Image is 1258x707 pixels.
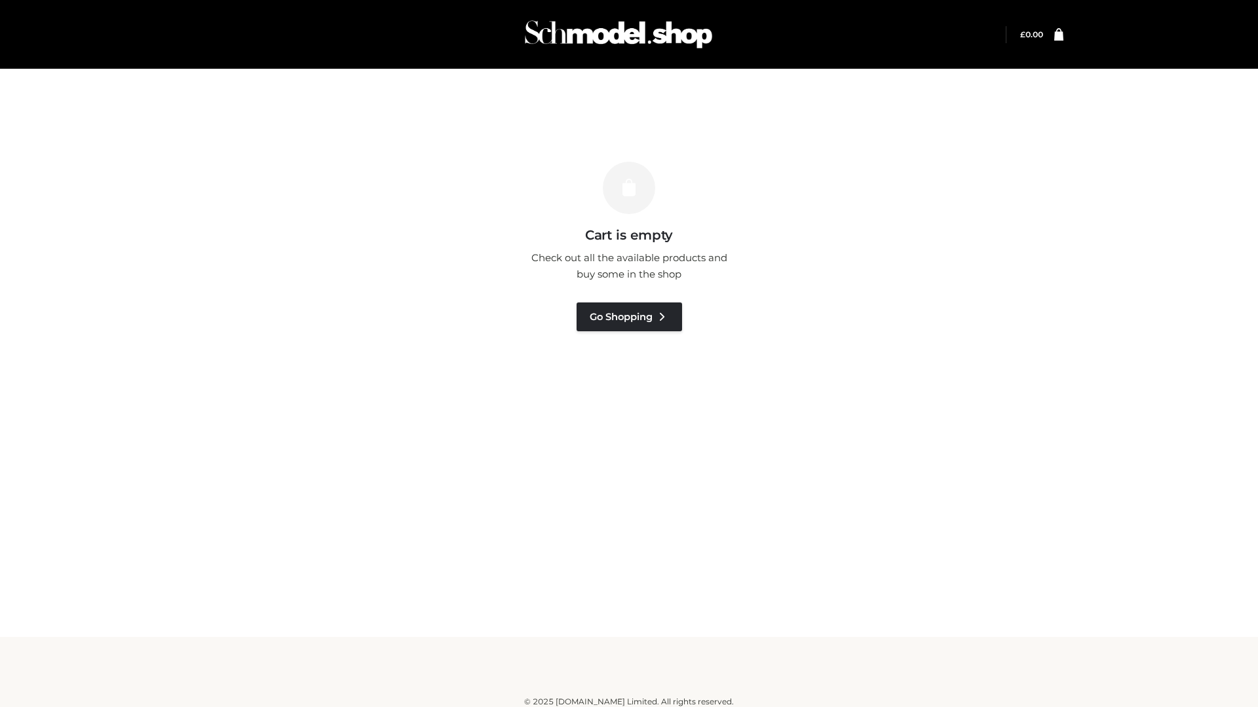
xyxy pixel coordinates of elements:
[1020,29,1043,39] bdi: 0.00
[1020,29,1043,39] a: £0.00
[524,249,734,283] p: Check out all the available products and buy some in the shop
[520,9,717,60] img: Schmodel Admin 964
[224,227,1034,243] h3: Cart is empty
[1020,29,1025,39] span: £
[577,302,682,331] a: Go Shopping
